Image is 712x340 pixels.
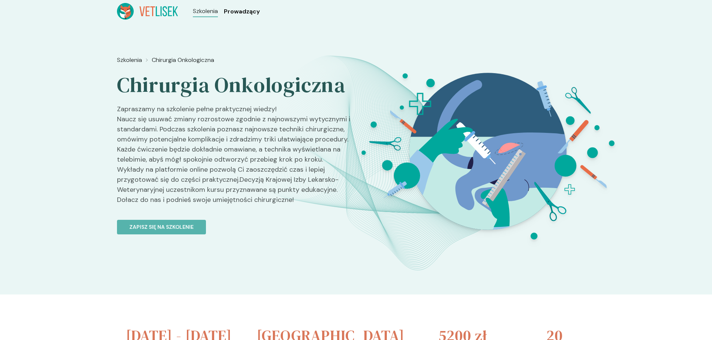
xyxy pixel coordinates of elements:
button: Zapisz się na szkolenie [117,220,206,234]
a: Chirurgia Onkologiczna [152,56,214,65]
a: Szkolenia [117,56,142,65]
a: Szkolenia [193,7,218,16]
img: ZpbL5B5LeNNTxNpG_ChiruOnko_BT.svg [355,53,620,252]
p: Zapisz się na szkolenie [129,223,194,231]
a: Zapisz się na szkolenie [117,211,350,234]
a: Prowadzący [224,7,260,16]
p: Zapraszamy na szkolenie pełne praktycznej wiedzy! Naucz się usuwać zmiany rozrostowe zgodnie z na... [117,104,350,211]
h2: Chirurgia Onkologiczna [117,72,350,98]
